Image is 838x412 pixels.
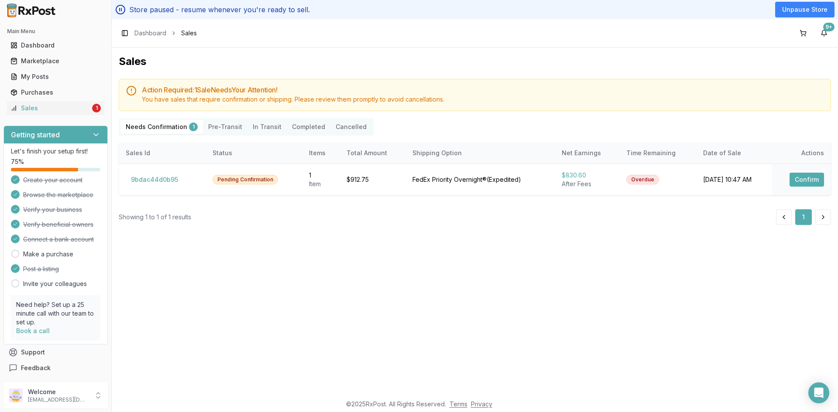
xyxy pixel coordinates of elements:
button: Completed [287,120,330,134]
button: My Posts [3,70,108,84]
div: Overdue [626,175,659,184]
button: 1 [795,209,812,225]
a: My Posts [7,69,104,85]
button: Unpause Store [775,2,835,17]
p: Store paused - resume whenever you're ready to sell. [129,4,310,15]
button: Confirm [790,173,824,187]
a: Make a purchase [23,250,73,259]
span: 75 % [11,157,24,166]
th: Actions [772,143,831,163]
a: Dashboard [7,37,104,53]
span: Browse the marketplace [23,191,93,199]
div: Dashboard [10,41,101,50]
div: My Posts [10,72,101,81]
button: Pre-Transit [203,120,247,134]
button: Feedback [3,360,108,376]
button: Marketplace [3,54,108,68]
a: Dashboard [134,29,166,37]
button: 9+ [817,26,831,40]
th: Time Remaining [619,143,696,163]
div: $830.60 [562,171,612,180]
img: User avatar [9,388,23,402]
h1: Sales [119,54,831,68]
div: Sales [10,104,90,112]
a: Privacy [471,400,492,408]
button: In Transit [247,120,287,134]
span: Feedback [21,364,51,372]
th: Sales Id [119,143,206,163]
div: Marketplace [10,57,101,65]
th: Total Amount [340,143,406,163]
span: Post a listing [23,265,59,273]
div: [DATE] 10:47 AM [703,175,765,184]
div: Pending Confirmation [213,175,278,184]
span: Sales [181,29,197,37]
img: RxPost Logo [3,3,59,17]
span: Connect a bank account [23,235,94,244]
div: 1 [92,104,101,112]
p: [EMAIL_ADDRESS][DOMAIN_NAME] [28,396,89,403]
th: Net Earnings [555,143,619,163]
button: Sales1 [3,101,108,115]
th: Shipping Option [405,143,554,163]
th: Date of Sale [696,143,772,163]
th: Items [302,143,339,163]
div: You have sales that require confirmation or shipping. Please review them promptly to avoid cancel... [142,95,824,104]
p: Welcome [28,388,89,396]
a: Book a call [16,327,50,334]
a: Invite your colleagues [23,279,87,288]
h3: Getting started [11,129,60,140]
button: Dashboard [3,38,108,52]
div: 1 [189,123,198,131]
div: Purchases [10,88,101,97]
button: 9bdac44d0b95 [126,173,183,187]
span: Verify your business [23,205,82,214]
div: Open Intercom Messenger [808,382,829,403]
div: 9+ [823,23,835,31]
button: Cancelled [330,120,372,134]
th: Status [206,143,302,163]
a: Purchases [7,85,104,100]
p: Need help? Set up a 25 minute call with our team to set up. [16,300,95,327]
a: Terms [450,400,467,408]
div: Showing 1 to 1 of 1 results [119,213,191,221]
button: Purchases [3,85,108,99]
div: $912.75 [347,175,399,184]
p: Let's finish your setup first! [11,147,100,156]
div: FedEx Priority Overnight® ( Expedited ) [412,175,547,184]
span: Create your account [23,176,82,184]
button: Support [3,344,108,360]
a: Marketplace [7,53,104,69]
div: Item [309,180,332,188]
a: Sales1 [7,100,104,116]
div: After Fees [562,180,612,188]
h2: Main Menu [7,28,104,35]
span: Verify beneficial owners [23,220,93,229]
div: 1 [309,171,332,180]
button: Needs Confirmation [120,120,203,134]
h5: Action Required: 1 Sale Need s Your Attention! [142,86,824,93]
nav: breadcrumb [134,29,197,37]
